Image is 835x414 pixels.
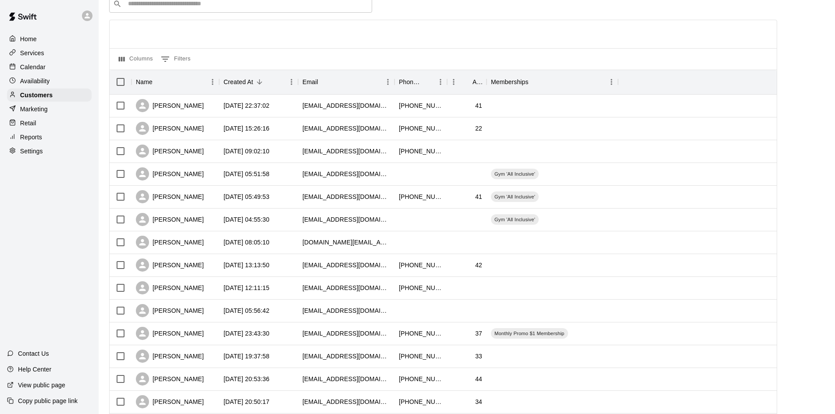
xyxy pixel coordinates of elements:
div: [PERSON_NAME] [136,99,204,112]
div: shakespearcole@gmail.com [302,147,390,156]
p: Services [20,49,44,57]
div: eevazcon@gmail.com [302,170,390,178]
div: 42 [475,261,482,269]
div: 34 [475,397,482,406]
span: Monthly Promo $1 Membership [491,330,568,337]
p: Marketing [20,105,48,113]
p: Help Center [18,365,51,374]
a: Availability [7,74,92,88]
div: [PERSON_NAME] [136,213,204,226]
div: bjmelvin04@gmail.com [302,306,390,315]
div: Created At [224,70,253,94]
div: [PERSON_NAME] [136,258,204,272]
button: Menu [605,75,618,88]
div: +18016711476 [399,397,443,406]
p: Reports [20,133,42,142]
div: [PERSON_NAME] [136,190,204,203]
div: +18019462025 [399,192,443,201]
div: 22 [475,124,482,133]
div: Created At [219,70,298,94]
div: 2025-09-29 19:37:58 [224,352,270,361]
div: Memberships [491,70,529,94]
a: Home [7,32,92,46]
div: 37 [475,329,482,338]
p: Retail [20,119,36,127]
p: Home [20,35,37,43]
p: Customers [20,91,53,99]
a: Marketing [7,103,92,116]
span: Gym 'All Inclusive' [491,193,539,200]
button: Sort [153,76,165,88]
div: 2025-09-25 20:53:36 [224,375,270,383]
div: Email [302,70,318,94]
a: Customers [7,88,92,102]
p: Settings [20,147,43,156]
div: 2025-10-07 09:02:10 [224,147,270,156]
div: 2025-10-07 22:37:02 [224,101,270,110]
div: +13852316185 [399,352,443,361]
div: +18018978771 [399,329,443,338]
div: 2025-09-29 23:43:30 [224,329,270,338]
div: Phone Number [394,70,447,94]
div: Settings [7,145,92,158]
div: kiraeastwood@yahoo.com [302,261,390,269]
div: Gym 'All Inclusive' [491,191,539,202]
div: Age [473,70,482,94]
button: Menu [434,75,447,88]
p: Contact Us [18,349,49,358]
div: 2025-10-01 05:56:42 [224,306,270,315]
button: Sort [460,76,473,88]
div: 2025-10-07 04:55:30 [224,215,270,224]
div: 2025-10-07 05:49:53 [224,192,270,201]
span: Gym 'All Inclusive' [491,170,539,177]
div: [PERSON_NAME] [136,327,204,340]
div: [PERSON_NAME] [136,350,204,363]
button: Menu [381,75,394,88]
div: 41 [475,192,482,201]
button: Menu [285,75,298,88]
button: Sort [253,76,266,88]
button: Sort [422,76,434,88]
div: [PERSON_NAME] [136,395,204,408]
a: Calendar [7,60,92,74]
a: Retail [7,117,92,130]
div: Memberships [487,70,618,94]
div: [PERSON_NAME] [136,145,204,158]
div: 2025-10-07 05:51:58 [224,170,270,178]
a: Reports [7,131,92,144]
p: Calendar [20,63,46,71]
div: jamiegibbens@yahoo.com [302,397,390,406]
div: smercedespadilla@gmail.com [302,329,390,338]
div: Age [447,70,487,94]
div: +14356890225 [399,147,443,156]
div: Monthly Promo $1 Membership [491,328,568,339]
div: [PERSON_NAME] [136,167,204,180]
div: Name [131,70,219,94]
div: keaton.click@gmail.com [302,238,390,247]
div: erober11@gmail.com [302,192,390,201]
button: Select columns [117,52,155,66]
div: 2025-09-25 20:50:17 [224,397,270,406]
button: Sort [318,76,330,88]
div: +18015600458 [399,375,443,383]
button: Menu [447,75,460,88]
div: tiffyturn81@gmail.com [302,375,390,383]
div: 41 [475,101,482,110]
div: 33 [475,352,482,361]
div: nryker06@gmail.com [302,124,390,133]
div: 44 [475,375,482,383]
div: cindyerueckert@gmail.com [302,283,390,292]
div: 2025-10-01 12:11:15 [224,283,270,292]
button: Menu [206,75,219,88]
div: mrj23ruiz76@gmail.com [302,215,390,224]
p: View public page [18,381,65,389]
div: nazzitay8@yahoo.com [302,101,390,110]
a: Services [7,46,92,60]
p: Availability [20,77,50,85]
div: +18015585227 [399,101,443,110]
